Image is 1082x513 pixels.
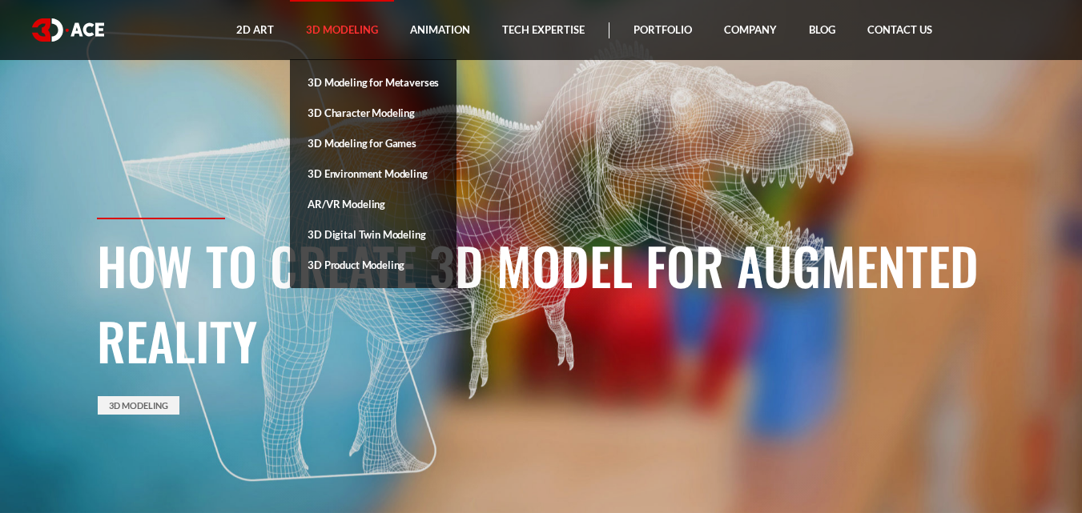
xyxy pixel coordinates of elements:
a: 3D Modeling for Metaverses [290,67,457,98]
a: 3D Product Modeling [290,250,457,280]
a: 3D Modeling for Games [290,128,457,158]
h1: How to Create 3D Model for Augmented Reality [97,227,986,378]
a: 3D Character Modeling [290,98,457,128]
a: 3D Modeling [98,396,179,415]
img: logo white [32,18,104,42]
a: 3D Digital Twin Modeling [290,219,457,250]
a: AR/VR Modeling [290,189,457,219]
a: 3D Environment Modeling [290,158,457,189]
